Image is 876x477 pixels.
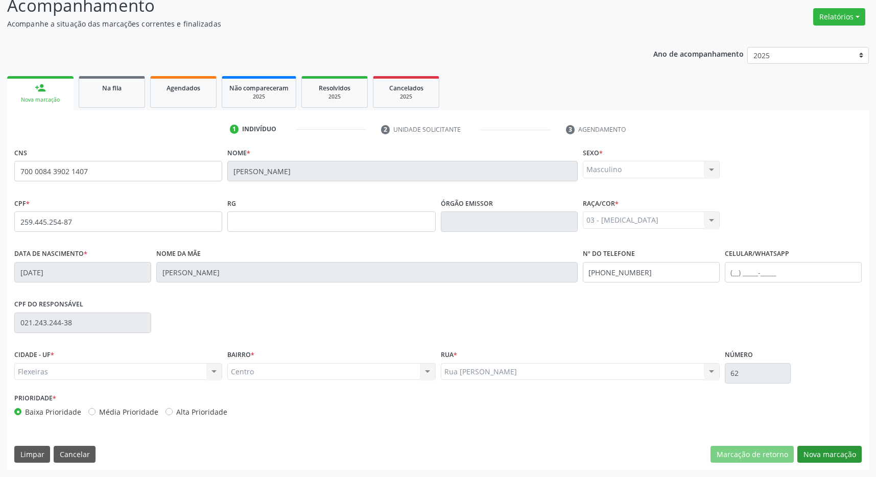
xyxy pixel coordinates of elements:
[725,246,789,262] label: Celular/WhatsApp
[227,196,236,211] label: RG
[99,407,158,417] label: Média Prioridade
[167,84,200,92] span: Agendados
[797,446,862,463] button: Nova marcação
[583,145,603,161] label: Sexo
[14,391,56,407] label: Prioridade
[102,84,122,92] span: Na fila
[229,93,289,101] div: 2025
[583,246,635,262] label: Nº do Telefone
[583,262,720,282] input: (__) _____-_____
[35,82,46,93] div: person_add
[711,446,794,463] button: Marcação de retorno
[25,407,81,417] label: Baixa Prioridade
[14,196,30,211] label: CPF
[7,18,610,29] p: Acompanhe a situação das marcações correntes e finalizadas
[813,8,865,26] button: Relatórios
[227,145,250,161] label: Nome
[653,47,744,60] p: Ano de acompanhamento
[14,297,83,313] label: CPF do responsável
[14,313,151,333] input: ___.___.___-__
[14,145,27,161] label: CNS
[441,196,493,211] label: Órgão emissor
[14,262,151,282] input: __/__/____
[725,262,862,282] input: (__) _____-_____
[229,84,289,92] span: Não compareceram
[725,347,753,363] label: Número
[309,93,360,101] div: 2025
[230,125,239,134] div: 1
[14,347,54,363] label: CIDADE - UF
[242,125,276,134] div: Indivíduo
[583,196,619,211] label: Raça/cor
[227,347,254,363] label: BAIRRO
[54,446,96,463] button: Cancelar
[441,347,457,363] label: Rua
[14,246,87,262] label: Data de nascimento
[14,96,66,104] div: Nova marcação
[319,84,350,92] span: Resolvidos
[176,407,227,417] label: Alta Prioridade
[389,84,423,92] span: Cancelados
[381,93,432,101] div: 2025
[156,246,201,262] label: Nome da mãe
[14,446,50,463] button: Limpar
